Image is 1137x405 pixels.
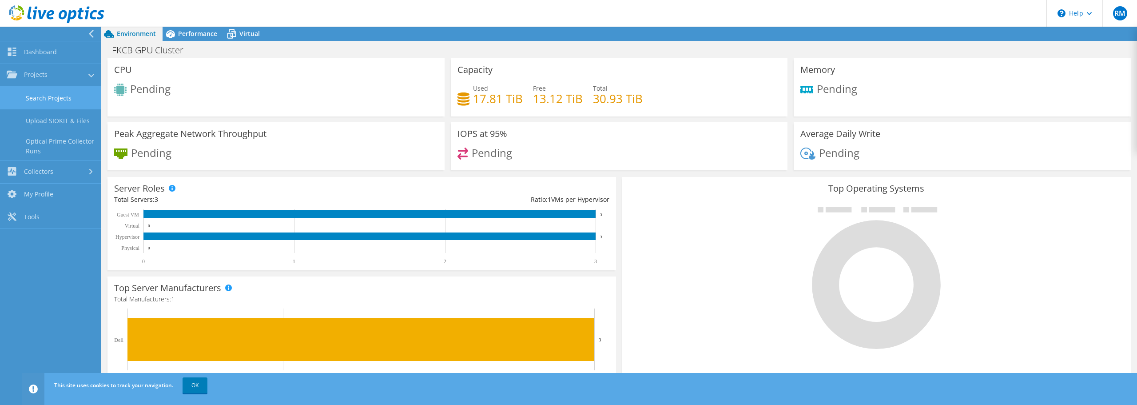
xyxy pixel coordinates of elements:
text: 0 [148,224,150,228]
span: 1 [548,195,551,204]
a: OK [183,377,207,393]
text: 0 [142,258,145,265]
span: Virtual [239,29,260,38]
span: 1 [171,295,175,303]
text: 2 [444,258,446,265]
span: This site uses cookies to track your navigation. [54,381,173,389]
span: Pending [131,145,171,160]
h3: Capacity [457,65,493,75]
span: Performance [178,29,217,38]
h3: CPU [114,65,132,75]
span: Pending [130,81,171,96]
span: Free [533,84,546,92]
text: 3 [600,235,602,239]
h4: 30.93 TiB [593,94,643,104]
text: 3 [594,258,597,265]
h3: Peak Aggregate Network Throughput [114,129,266,139]
text: 3 [599,337,601,342]
text: Virtual [125,223,140,229]
h3: Memory [800,65,835,75]
h3: Top Operating Systems [629,184,1124,193]
span: Environment [117,29,156,38]
h4: 13.12 TiB [533,94,583,104]
div: Ratio: VMs per Hypervisor [362,195,609,205]
h4: 17.81 TiB [473,94,523,104]
text: Guest VM [117,212,139,218]
span: Pending [817,81,857,96]
text: 3 [600,213,602,217]
svg: \n [1057,9,1065,17]
text: Dell [114,337,123,343]
h4: Total Manufacturers: [114,294,609,304]
text: Physical [121,245,139,251]
span: Pending [819,145,859,160]
div: Total Servers: [114,195,362,205]
span: 3 [155,195,158,204]
text: 0 [148,246,150,250]
span: Total [593,84,608,92]
span: RM [1113,6,1127,20]
text: Hypervisor [115,234,139,240]
h3: Server Roles [114,184,165,193]
h3: Average Daily Write [800,129,880,139]
span: Pending [472,145,512,160]
h3: IOPS at 95% [457,129,507,139]
text: 1 [293,258,295,265]
span: Used [473,84,488,92]
h1: FKCB GPU Cluster [108,45,197,55]
h3: Top Server Manufacturers [114,283,221,293]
